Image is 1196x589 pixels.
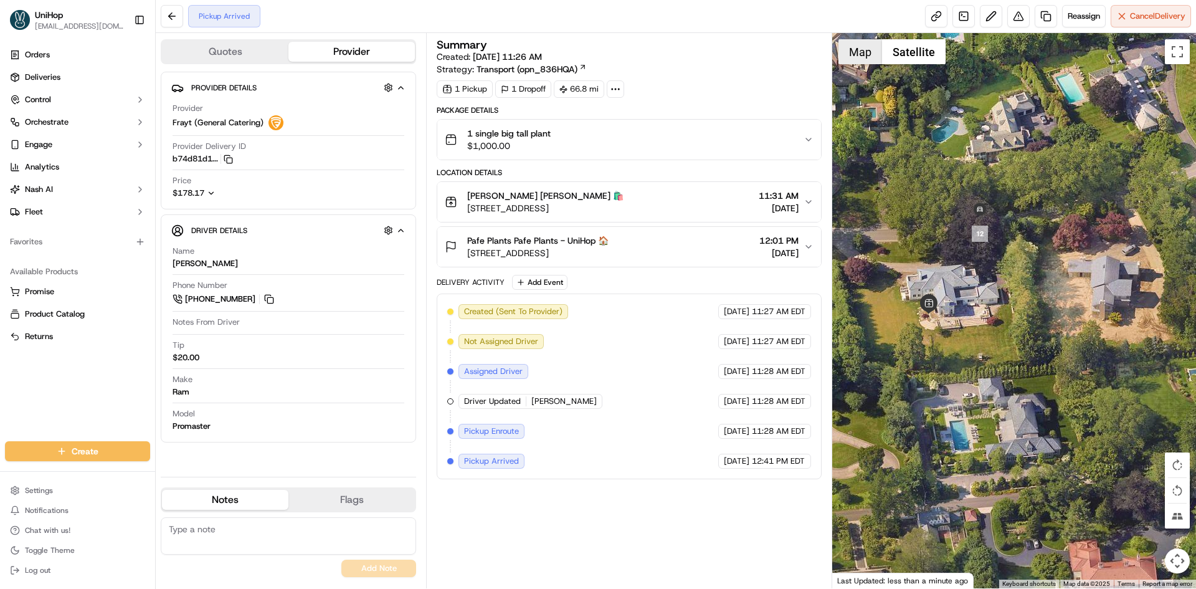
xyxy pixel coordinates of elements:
span: Toggle Theme [25,545,75,555]
span: Make [173,374,192,385]
button: Fleet [5,202,150,222]
span: [DATE] [724,336,749,347]
button: Show satellite imagery [882,39,946,64]
span: Returns [25,331,53,342]
button: Product Catalog [5,304,150,324]
div: Start new chat [42,119,204,132]
span: Driver Updated [464,396,521,407]
span: Tip [173,340,184,351]
span: [STREET_ADDRESS] [467,202,624,214]
div: We're available if you need us! [42,132,158,141]
button: Provider Details [171,77,406,98]
span: [PERSON_NAME] [531,396,597,407]
span: [PHONE_NUMBER] [185,294,255,305]
img: frayt-logo.jpeg [268,115,283,130]
a: Product Catalog [10,309,145,320]
span: [DATE] [724,306,749,317]
span: 11:28 AM EDT [752,426,805,437]
span: 1 single big tall plant [467,127,551,140]
div: [PERSON_NAME] [173,258,238,269]
button: Create [5,441,150,461]
a: Analytics [5,157,150,177]
span: Nash AI [25,184,53,195]
span: Fleet [25,206,43,218]
button: Rotate map counterclockwise [1165,478,1190,503]
p: Welcome 👋 [12,50,227,70]
button: Provider [288,42,415,62]
span: [DATE] [724,366,749,377]
span: Notifications [25,505,69,515]
span: 12:41 PM EDT [752,456,805,467]
span: Knowledge Base [25,181,95,193]
span: Map data ©2025 [1063,580,1110,587]
span: Log out [25,565,50,575]
button: [EMAIL_ADDRESS][DOMAIN_NAME] [35,21,124,31]
span: 11:27 AM EDT [752,306,805,317]
span: [DATE] [759,202,799,214]
span: Control [25,94,51,105]
span: [DATE] 11:26 AM [473,51,542,62]
span: 11:28 AM EDT [752,396,805,407]
span: [DATE] [759,247,799,259]
span: Phone Number [173,280,227,291]
span: Orders [25,49,50,60]
button: UniHopUniHop[EMAIL_ADDRESS][DOMAIN_NAME] [5,5,129,35]
span: Notes From Driver [173,317,240,328]
span: Frayt (General Catering) [173,117,263,128]
a: Deliveries [5,67,150,87]
button: Quotes [162,42,288,62]
span: Pickup Enroute [464,426,519,437]
button: Notes [162,490,288,510]
span: Chat with us! [25,525,70,535]
button: Flags [288,490,415,510]
span: Settings [25,486,53,496]
span: Pickup Arrived [464,456,519,467]
button: Chat with us! [5,522,150,539]
button: Reassign [1062,5,1106,27]
button: Notifications [5,502,150,519]
div: Last Updated: less than a minute ago [832,573,974,588]
img: Google [835,572,876,588]
button: Promise [5,282,150,302]
input: Got a question? Start typing here... [32,80,224,93]
button: Add Event [512,275,567,290]
span: Cancel Delivery [1130,11,1185,22]
button: Returns [5,327,150,347]
span: Driver Details [191,226,247,236]
span: [DATE] [724,426,749,437]
span: [PERSON_NAME] [PERSON_NAME] 🛍️ [467,189,624,202]
button: Toggle fullscreen view [1165,39,1190,64]
span: $178.17 [173,188,204,198]
a: [PHONE_NUMBER] [173,292,276,306]
button: Control [5,90,150,110]
button: Show street map [838,39,882,64]
div: Favorites [5,232,150,252]
div: 66.8 mi [554,80,604,98]
span: Orchestrate [25,117,69,128]
button: Rotate map clockwise [1165,453,1190,477]
button: Keyboard shortcuts [1002,580,1056,588]
div: 12 [972,226,988,242]
img: 1736555255976-a54dd68f-1ca7-489b-9aae-adbdc363a1c4 [12,119,35,141]
span: Name [173,246,194,257]
span: Analytics [25,161,59,173]
span: Assigned Driver [464,366,523,377]
a: Powered byPylon [88,211,151,221]
span: Not Assigned Driver [464,336,538,347]
button: Driver Details [171,220,406,241]
div: 💻 [105,182,115,192]
button: Pafe Plants Pafe Plants - UniHop 🏠[STREET_ADDRESS]12:01 PM[DATE] [437,227,820,267]
button: Map camera controls [1165,548,1190,573]
span: API Documentation [118,181,200,193]
a: Promise [10,286,145,297]
div: 1 Pickup [437,80,493,98]
button: Settings [5,482,150,499]
div: Package Details [437,105,821,115]
span: Created (Sent To Provider) [464,306,562,317]
button: [PERSON_NAME] [PERSON_NAME] 🛍️[STREET_ADDRESS]11:31 AM[DATE] [437,182,820,222]
button: Start new chat [212,123,227,138]
a: Report a map error [1142,580,1192,587]
div: Promaster [173,421,211,432]
button: CancelDelivery [1111,5,1191,27]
